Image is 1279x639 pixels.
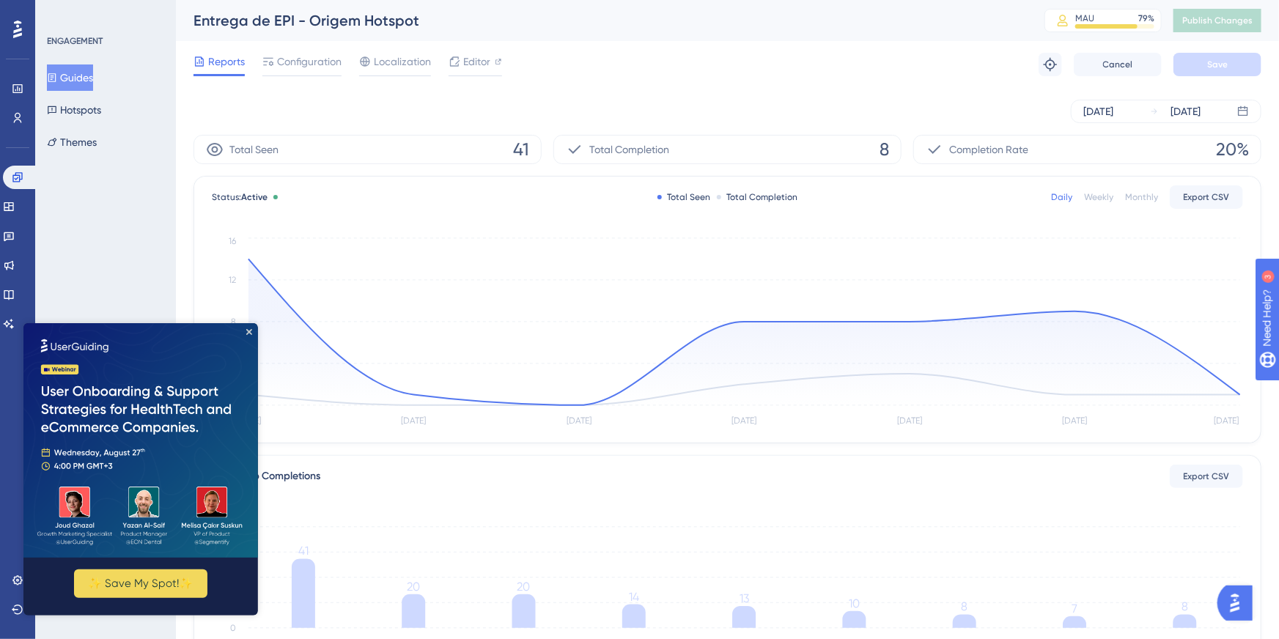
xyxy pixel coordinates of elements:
[717,191,798,203] div: Total Completion
[1051,191,1072,203] div: Daily
[1170,185,1243,209] button: Export CSV
[1207,59,1228,70] span: Save
[1084,191,1113,203] div: Weekly
[229,141,279,158] span: Total Seen
[402,416,427,426] tspan: [DATE]
[229,236,236,246] tspan: 16
[962,600,968,614] tspan: 8
[1217,581,1261,625] iframe: UserGuiding AI Assistant Launcher
[949,141,1028,158] span: Completion Rate
[1215,416,1239,426] tspan: [DATE]
[1170,465,1243,488] button: Export CSV
[1138,12,1154,24] div: 79 %
[229,275,236,285] tspan: 12
[231,317,236,327] tspan: 8
[897,416,922,426] tspan: [DATE]
[193,10,1008,31] div: Entrega de EPI - Origem Hotspot
[517,580,531,594] tspan: 20
[47,129,97,155] button: Themes
[463,53,490,70] span: Editor
[277,53,342,70] span: Configuration
[1072,602,1077,616] tspan: 7
[849,596,860,610] tspan: 10
[212,191,268,203] span: Status:
[223,6,229,12] div: Close Preview
[740,591,749,605] tspan: 13
[1075,12,1094,24] div: MAU
[1173,9,1261,32] button: Publish Changes
[212,468,320,485] div: Total Step Completions
[47,97,101,123] button: Hotspots
[374,53,431,70] span: Localization
[230,623,236,633] tspan: 0
[241,192,268,202] span: Active
[1182,600,1188,614] tspan: 8
[298,544,309,558] tspan: 41
[732,416,757,426] tspan: [DATE]
[1184,191,1230,203] span: Export CSV
[1184,470,1230,482] span: Export CSV
[1171,103,1201,120] div: [DATE]
[657,191,711,203] div: Total Seen
[1083,103,1113,120] div: [DATE]
[1173,53,1261,76] button: Save
[1063,416,1088,426] tspan: [DATE]
[1103,59,1133,70] span: Cancel
[567,416,591,426] tspan: [DATE]
[407,580,420,594] tspan: 20
[629,590,639,604] tspan: 14
[208,53,245,70] span: Reports
[1074,53,1162,76] button: Cancel
[1216,138,1249,161] span: 20%
[513,138,529,161] span: 41
[47,35,103,47] div: ENGAGEMENT
[1182,15,1253,26] span: Publish Changes
[101,7,106,19] div: 3
[589,141,669,158] span: Total Completion
[51,246,184,275] button: ✨ Save My Spot!✨
[880,138,889,161] span: 8
[34,4,92,21] span: Need Help?
[1125,191,1158,203] div: Monthly
[47,64,93,91] button: Guides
